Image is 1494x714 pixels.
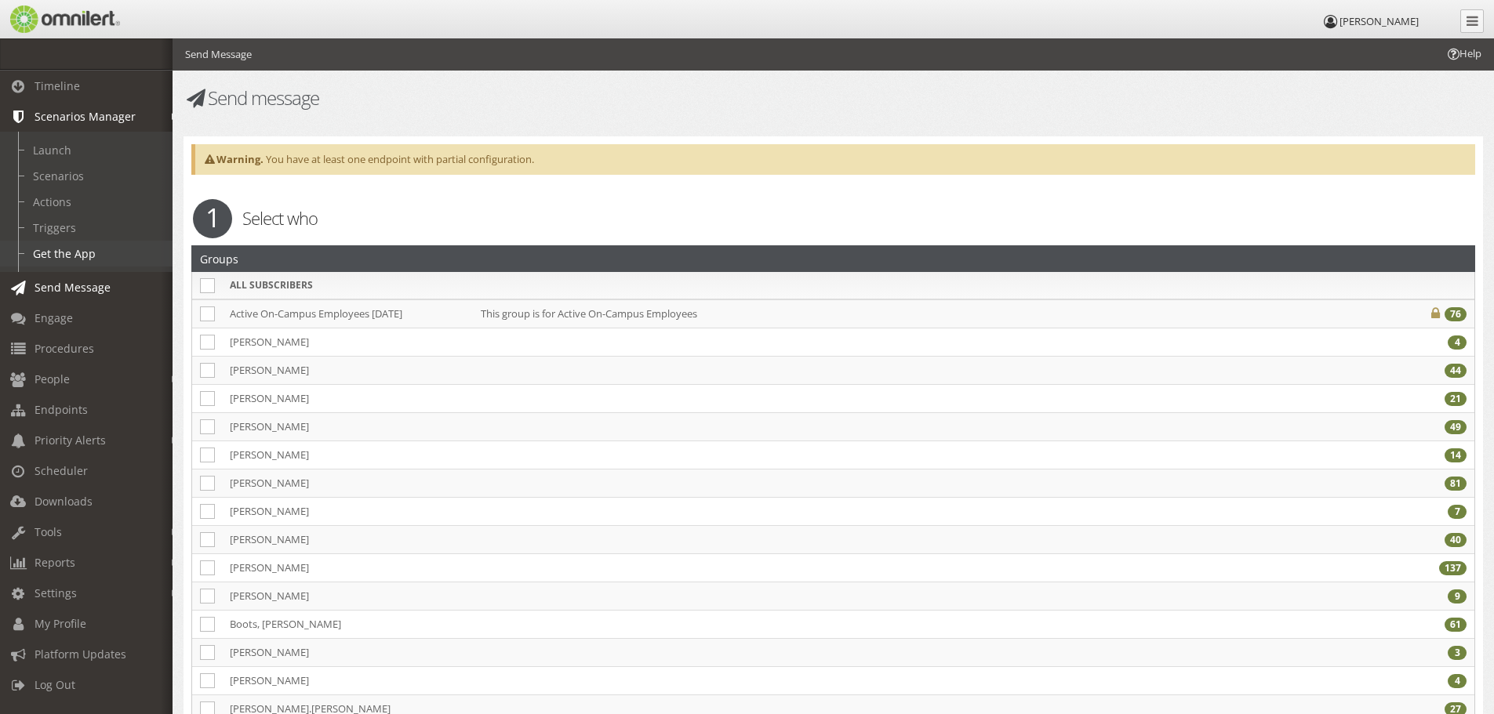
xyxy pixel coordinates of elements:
[1445,618,1467,632] div: 61
[266,152,534,166] span: You have at least one endpoint with partial configuration.
[35,463,88,478] span: Scheduler
[200,246,238,271] h2: Groups
[1445,420,1467,434] div: 49
[1448,335,1467,350] div: 4
[35,433,106,448] span: Priority Alerts
[222,638,473,666] td: [PERSON_NAME]
[193,199,232,238] span: 1
[181,206,1485,230] h2: Select who
[1445,392,1467,406] div: 21
[1439,561,1467,575] div: 137
[1448,589,1467,603] div: 9
[1448,646,1467,660] div: 3
[222,440,473,469] td: [PERSON_NAME]
[35,494,93,509] span: Downloads
[222,525,473,553] td: [PERSON_NAME]
[185,47,252,62] li: Send Message
[35,555,75,570] span: Reports
[1448,674,1467,688] div: 4
[222,469,473,497] td: [PERSON_NAME]
[1448,505,1467,519] div: 7
[35,616,86,631] span: My Profile
[1445,364,1467,378] div: 44
[35,371,70,386] span: People
[35,677,75,692] span: Log Out
[1445,448,1467,462] div: 14
[1445,477,1467,491] div: 81
[35,524,62,539] span: Tools
[35,11,67,25] span: Help
[222,384,473,412] td: [PERSON_NAME]
[222,328,473,356] td: [PERSON_NAME]
[473,299,1341,328] td: This group is for Active On-Campus Employees
[35,585,77,600] span: Settings
[35,310,73,325] span: Engage
[35,78,80,93] span: Timeline
[184,88,823,108] h1: Send message
[203,152,264,166] strong: Warning.
[222,412,473,440] td: [PERSON_NAME]
[35,402,88,417] span: Endpoints
[1340,14,1419,28] span: [PERSON_NAME]
[222,610,473,638] td: Boots, [PERSON_NAME]
[35,341,94,356] span: Procedures
[35,109,136,124] span: Scenarios Manager
[35,280,111,295] span: Send Message
[1460,9,1484,33] a: Collapse Menu
[35,647,126,661] span: Platform Updates
[222,299,473,328] td: Active On-Campus Employees [DATE]
[1431,308,1440,318] i: Private
[222,272,473,299] th: ALL SUBSCRIBERS
[222,356,473,384] td: [PERSON_NAME]
[8,5,120,33] img: Omnilert
[222,666,473,694] td: [PERSON_NAME]
[1445,307,1467,321] div: 76
[222,553,473,582] td: [PERSON_NAME]
[1445,533,1467,547] div: 40
[222,582,473,610] td: [PERSON_NAME]
[222,497,473,525] td: [PERSON_NAME]
[1445,46,1481,61] span: Help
